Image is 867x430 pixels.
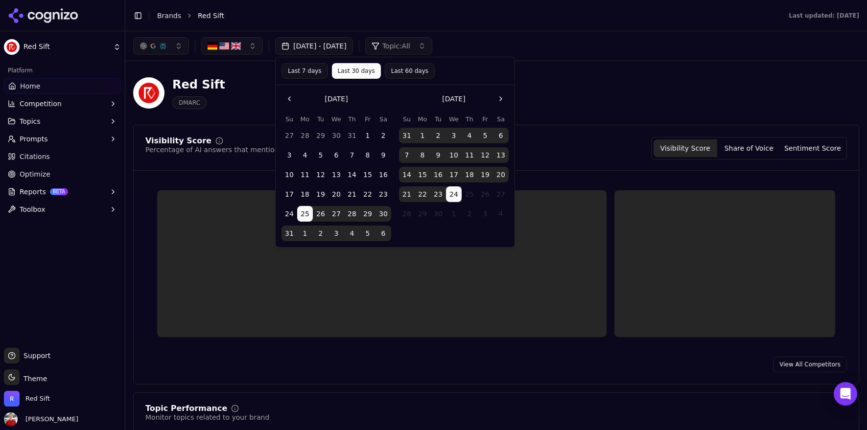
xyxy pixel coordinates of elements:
button: Last 60 days [385,63,435,79]
span: Theme [20,375,47,383]
button: Prompts [4,131,121,147]
button: Wednesday, September 17th, 2025, selected [446,167,462,182]
span: Reports [20,187,46,197]
button: Go to the Previous Month [281,91,297,107]
button: Friday, September 19th, 2025, selected [477,167,493,182]
div: Topic Performance [145,405,227,412]
button: Friday, September 12th, 2025, selected [477,147,493,163]
th: Monday [297,114,313,124]
table: August 2025 [281,114,391,241]
a: Citations [4,149,121,164]
button: Wednesday, September 3rd, 2025, selected [328,226,344,241]
button: Wednesday, August 13th, 2025 [328,167,344,182]
button: Topics [4,113,121,129]
div: Open Intercom Messenger [834,382,857,406]
button: Friday, August 22nd, 2025 [360,186,375,202]
th: Wednesday [446,114,462,124]
button: Sunday, July 27th, 2025 [281,128,297,143]
button: Monday, September 1st, 2025, selected [297,226,313,241]
img: Red Sift [4,39,20,55]
button: Thursday, August 14th, 2025 [344,167,360,182]
img: Red Sift [4,391,20,407]
span: Home [20,81,40,91]
th: Tuesday [430,114,446,124]
button: Today, Wednesday, September 24th, 2025, selected [446,186,462,202]
button: Thursday, September 18th, 2025, selected [462,167,477,182]
button: Thursday, August 28th, 2025, selected [344,206,360,222]
button: Toolbox [4,202,121,217]
button: Wednesday, September 3rd, 2025, selected [446,128,462,143]
button: Wednesday, August 27th, 2025, selected [328,206,344,222]
button: Friday, August 15th, 2025 [360,167,375,182]
img: United Kingdom [231,41,241,51]
button: Tuesday, September 9th, 2025, selected [430,147,446,163]
div: Monitor topics related to your brand [145,412,269,422]
th: Saturday [375,114,391,124]
button: Saturday, August 2nd, 2025 [375,128,391,143]
span: [PERSON_NAME] [22,415,78,424]
a: View All Competitors [773,357,847,372]
th: Tuesday [313,114,328,124]
button: Saturday, August 16th, 2025 [375,167,391,182]
button: Sunday, September 21st, 2025, selected [399,186,415,202]
th: Friday [360,114,375,124]
th: Sunday [281,114,297,124]
button: Monday, August 11th, 2025 [297,167,313,182]
span: Red Sift [25,394,50,403]
button: Friday, September 5th, 2025, selected [360,226,375,241]
button: Monday, July 28th, 2025 [297,128,313,143]
span: Topics [20,116,41,126]
span: Citations [20,152,50,161]
button: Saturday, August 9th, 2025 [375,147,391,163]
div: Platform [4,63,121,78]
button: Share of Voice [717,139,781,157]
table: September 2025 [399,114,509,222]
th: Sunday [399,114,415,124]
button: Friday, August 29th, 2025, selected [360,206,375,222]
div: Red Sift [172,77,225,92]
th: Friday [477,114,493,124]
button: Tuesday, July 29th, 2025 [313,128,328,143]
button: Thursday, August 7th, 2025 [344,147,360,163]
div: Last updated: [DATE] [789,12,859,20]
th: Thursday [462,114,477,124]
button: Saturday, September 6th, 2025, selected [375,226,391,241]
button: Saturday, September 20th, 2025, selected [493,167,509,182]
span: Optimize [20,169,50,179]
button: ReportsBETA [4,184,121,200]
button: Tuesday, August 12th, 2025 [313,167,328,182]
button: Saturday, August 23rd, 2025 [375,186,391,202]
button: Tuesday, September 16th, 2025, selected [430,167,446,182]
button: Sunday, August 24th, 2025 [281,206,297,222]
div: Percentage of AI answers that mention your brand [145,145,319,155]
button: Sunday, August 31st, 2025, selected [281,226,297,241]
div: Visibility Score [145,137,211,145]
button: Monday, August 4th, 2025 [297,147,313,163]
img: Red Sift [133,77,164,109]
button: Visibility Score [654,139,717,157]
button: Thursday, September 11th, 2025, selected [462,147,477,163]
button: Tuesday, August 5th, 2025 [313,147,328,163]
button: Thursday, September 4th, 2025, selected [344,226,360,241]
button: [DATE] - [DATE] [275,37,353,55]
button: Sunday, September 14th, 2025, selected [399,167,415,182]
button: Saturday, August 30th, 2025, selected [375,206,391,222]
button: Tuesday, August 26th, 2025, selected [313,206,328,222]
button: Wednesday, August 6th, 2025 [328,147,344,163]
img: Germany [208,41,217,51]
button: Go to the Next Month [493,91,509,107]
nav: breadcrumb [157,11,769,21]
button: Open organization switcher [4,391,50,407]
button: Sunday, August 17th, 2025 [281,186,297,202]
button: Monday, September 1st, 2025, selected [415,128,430,143]
th: Thursday [344,114,360,124]
th: Saturday [493,114,509,124]
button: Friday, August 8th, 2025 [360,147,375,163]
button: Thursday, July 31st, 2025 [344,128,360,143]
button: Sunday, August 3rd, 2025 [281,147,297,163]
span: Red Sift [23,43,109,51]
button: Thursday, August 21st, 2025 [344,186,360,202]
button: Saturday, September 13th, 2025, selected [493,147,509,163]
button: Last 30 days [332,63,381,79]
button: Last 7 days [281,63,328,79]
